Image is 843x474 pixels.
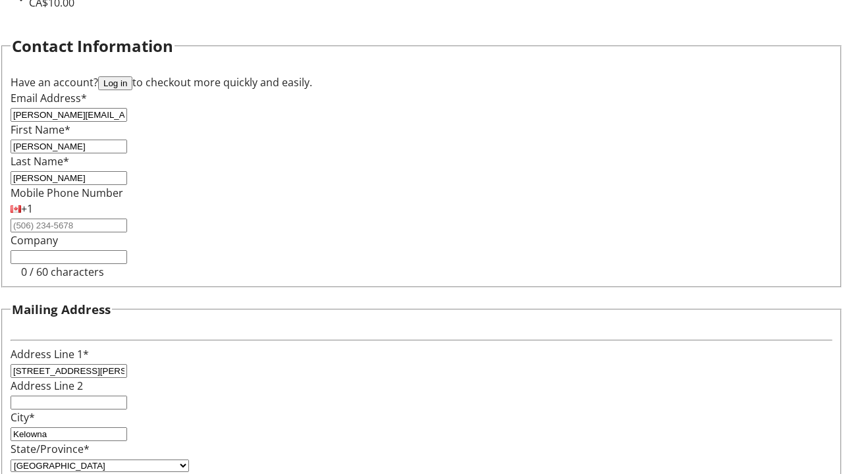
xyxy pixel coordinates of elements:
h3: Mailing Address [12,300,111,319]
label: First Name* [11,122,70,137]
label: Company [11,233,58,248]
label: Email Address* [11,91,87,105]
input: Address [11,364,127,378]
div: Have an account? to checkout more quickly and easily. [11,74,832,90]
label: Address Line 2 [11,379,83,393]
input: City [11,427,127,441]
button: Log in [98,76,132,90]
label: Address Line 1* [11,347,89,361]
label: City* [11,410,35,425]
label: Mobile Phone Number [11,186,123,200]
label: State/Province* [11,442,90,456]
input: (506) 234-5678 [11,219,127,232]
h2: Contact Information [12,34,173,58]
label: Last Name* [11,154,69,169]
tr-character-limit: 0 / 60 characters [21,265,104,279]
